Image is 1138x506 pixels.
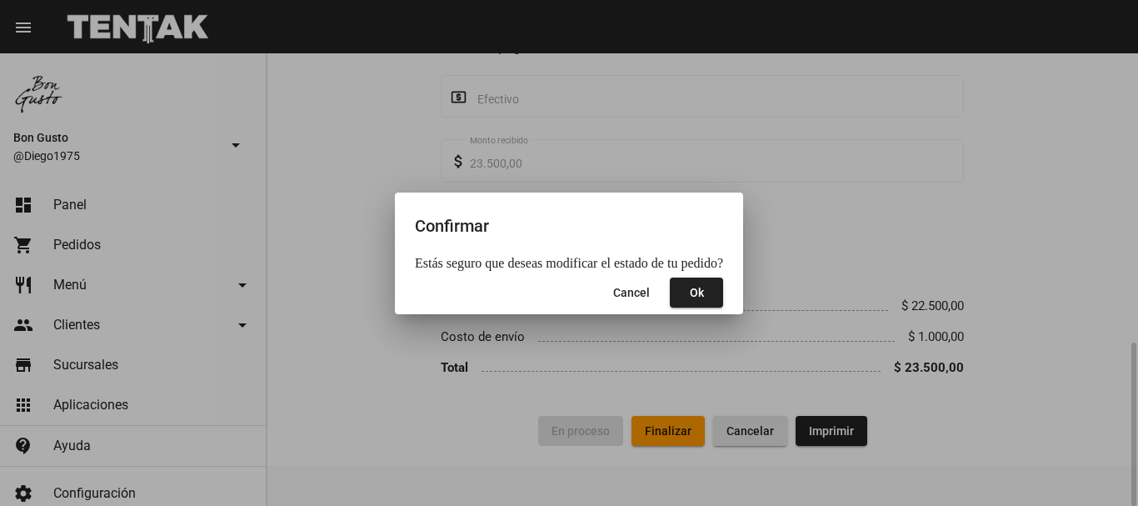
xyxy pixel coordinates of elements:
[613,286,650,299] span: Cancel
[415,213,723,239] h2: Confirmar
[670,278,723,308] button: Close dialog
[690,286,704,299] span: Ok
[600,278,663,308] button: Close dialog
[395,256,743,271] mat-dialog-content: Estás seguro que deseas modificar el estado de tu pedido?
